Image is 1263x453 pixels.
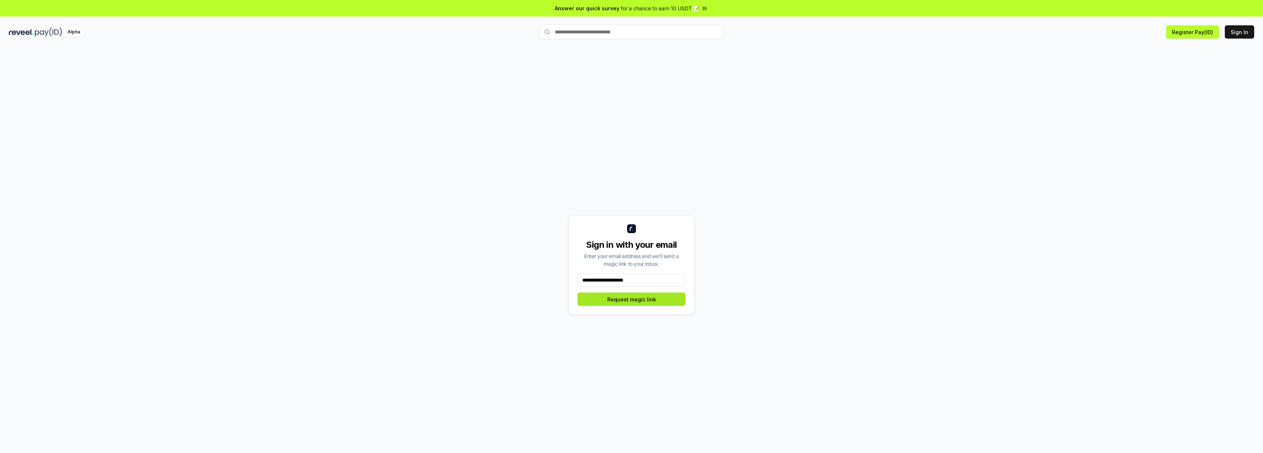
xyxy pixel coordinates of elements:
div: Sign in with your email [578,239,685,251]
span: for a chance to earn 10 USDT 📝 [621,4,699,12]
button: Sign In [1225,25,1254,39]
img: reveel_dark [9,28,33,37]
button: Request magic link [578,293,685,306]
div: Alpha [64,28,84,37]
span: Answer our quick survey [555,4,619,12]
div: Enter your email address and we’ll send a magic link to your inbox. [578,252,685,268]
button: Register Pay(ID) [1166,25,1219,39]
img: logo_small [627,224,636,233]
img: pay_id [35,28,62,37]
